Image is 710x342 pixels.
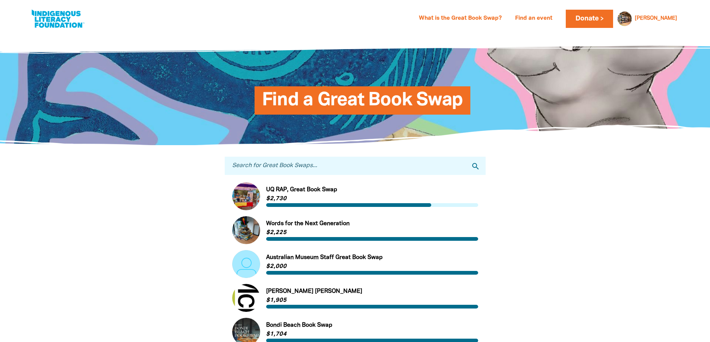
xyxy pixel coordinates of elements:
[471,162,480,171] i: search
[511,13,557,25] a: Find an event
[566,10,613,28] a: Donate
[262,92,463,115] span: Find a Great Book Swap
[635,16,677,21] a: [PERSON_NAME]
[414,13,506,25] a: What is the Great Book Swap?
